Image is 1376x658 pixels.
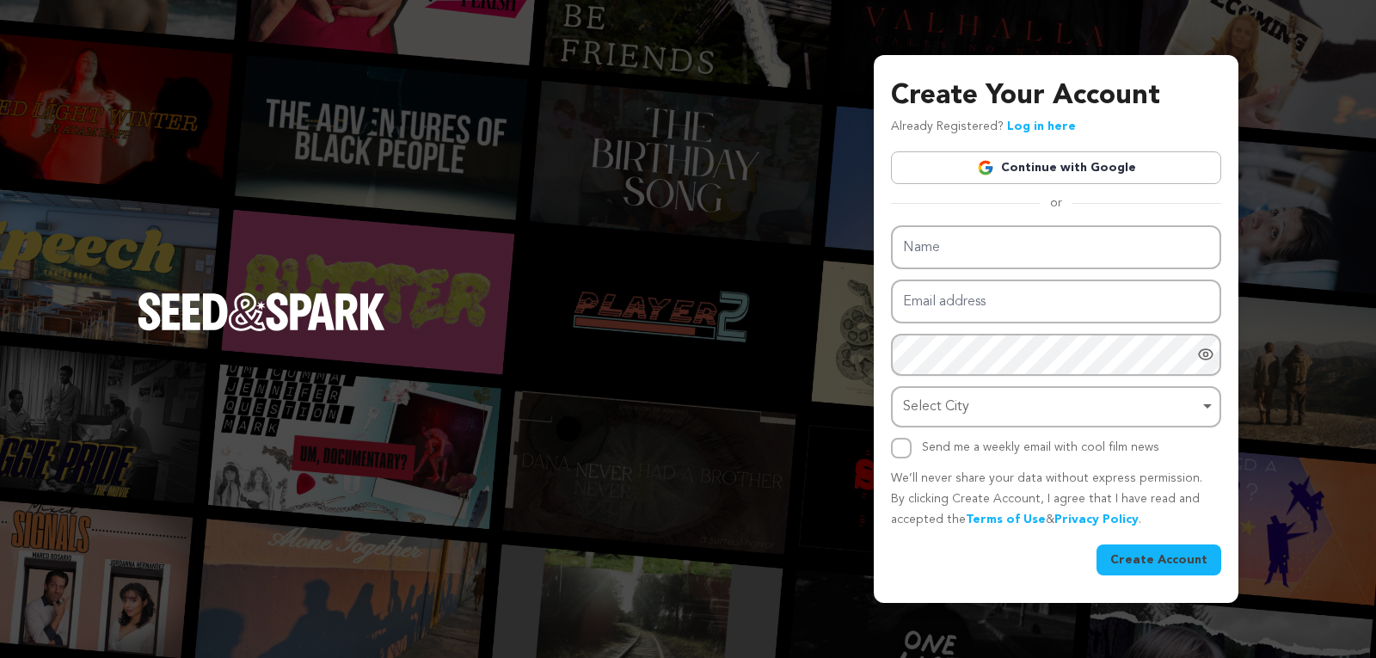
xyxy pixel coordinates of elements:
[966,513,1046,526] a: Terms of Use
[1054,513,1139,526] a: Privacy Policy
[891,280,1221,323] input: Email address
[138,292,385,365] a: Seed&Spark Homepage
[922,441,1159,453] label: Send me a weekly email with cool film news
[891,76,1221,117] h3: Create Your Account
[891,151,1221,184] a: Continue with Google
[891,117,1076,138] p: Already Registered?
[891,469,1221,530] p: We’ll never share your data without express permission. By clicking Create Account, I agree that ...
[977,159,994,176] img: Google logo
[1007,120,1076,132] a: Log in here
[1096,544,1221,575] button: Create Account
[138,292,385,330] img: Seed&Spark Logo
[903,395,1199,420] div: Select City
[891,225,1221,269] input: Name
[1197,346,1214,363] a: Show password as plain text. Warning: this will display your password on the screen.
[1040,194,1072,212] span: or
